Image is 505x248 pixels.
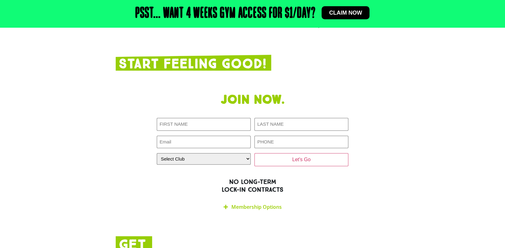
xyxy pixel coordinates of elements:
[254,118,348,131] input: LAST NAME
[254,136,348,148] input: PHONE
[157,118,251,131] input: FIRST NAME
[157,200,348,214] div: Membership Options
[329,10,362,16] span: Claim now
[231,204,282,210] a: Membership Options
[116,92,389,107] h1: Join now.
[135,6,315,21] h2: Psst... Want 4 weeks gym access for $1/day?
[116,178,389,194] h2: NO LONG-TERM LOCK-IN CONTRACTS
[157,136,251,148] input: Email
[254,153,348,166] input: Let's Go
[322,6,369,19] a: Claim now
